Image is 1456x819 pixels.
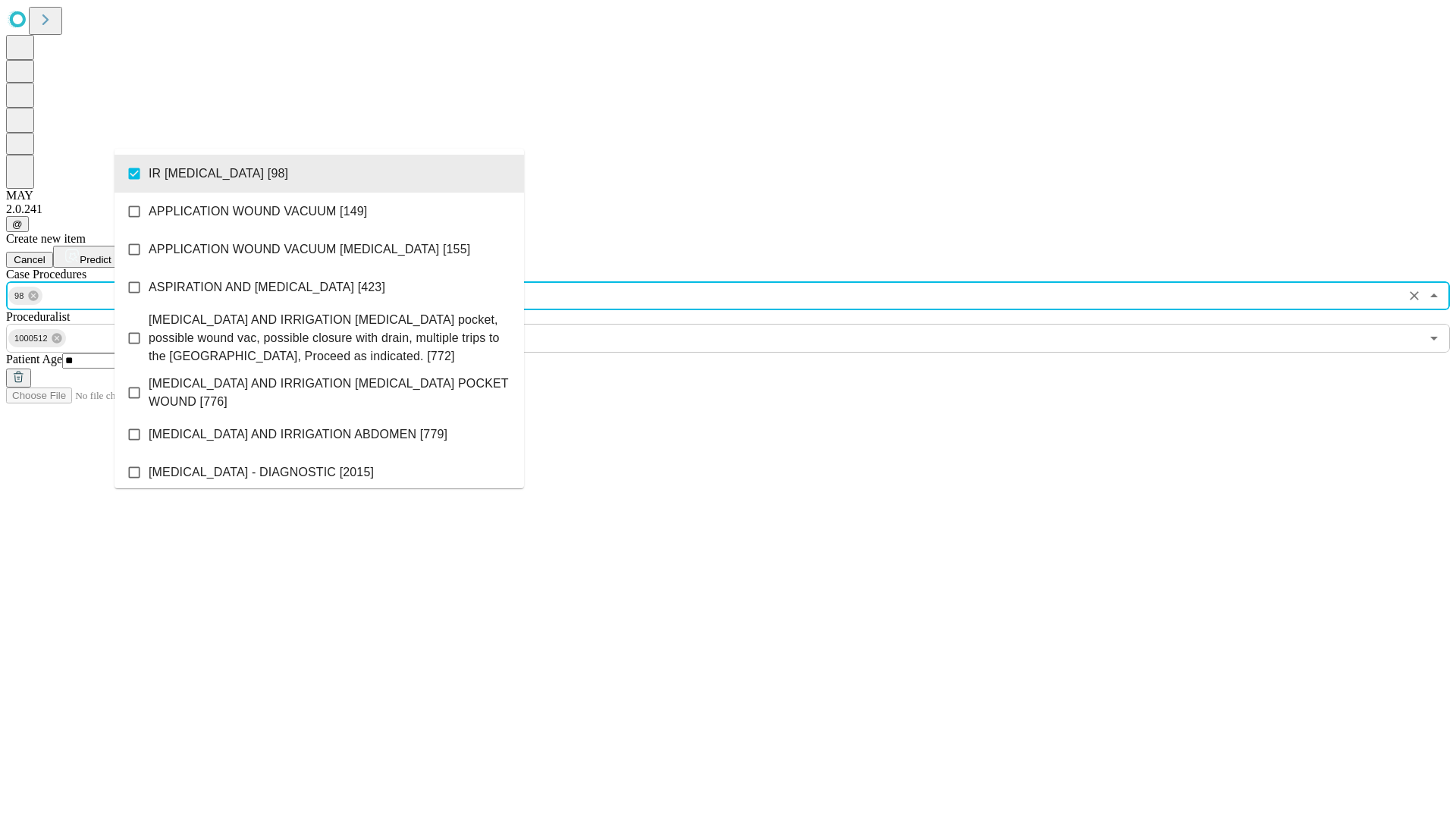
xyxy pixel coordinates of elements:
[8,287,30,305] span: 98
[6,310,70,323] span: Proceduralist
[6,216,29,232] button: @
[6,353,62,366] span: Patient Age
[149,311,512,366] span: [MEDICAL_DATA] AND IRRIGATION [MEDICAL_DATA] pocket, possible wound vac, possible closure with dr...
[149,375,512,411] span: [MEDICAL_DATA] AND IRRIGATION [MEDICAL_DATA] POCKET WOUND [776]
[1404,285,1425,306] button: Clear
[8,330,54,347] span: 1000512
[6,252,53,268] button: Cancel
[1423,328,1445,349] button: Open
[14,254,45,265] span: Cancel
[6,232,86,245] span: Create new item
[149,165,288,183] span: IR [MEDICAL_DATA] [98]
[149,202,367,221] span: APPLICATION WOUND VACUUM [149]
[149,278,385,297] span: ASPIRATION AND [MEDICAL_DATA] [423]
[1423,285,1445,306] button: Close
[6,189,1450,202] div: MAY
[80,254,111,265] span: Predict
[12,218,23,230] span: @
[53,246,123,268] button: Predict
[149,240,470,259] span: APPLICATION WOUND VACUUM [MEDICAL_DATA] [155]
[8,287,42,305] div: 98
[149,463,374,482] span: [MEDICAL_DATA] - DIAGNOSTIC [2015]
[8,329,66,347] div: 1000512
[149,425,447,444] span: [MEDICAL_DATA] AND IRRIGATION ABDOMEN [779]
[6,268,86,281] span: Scheduled Procedure
[6,202,1450,216] div: 2.0.241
